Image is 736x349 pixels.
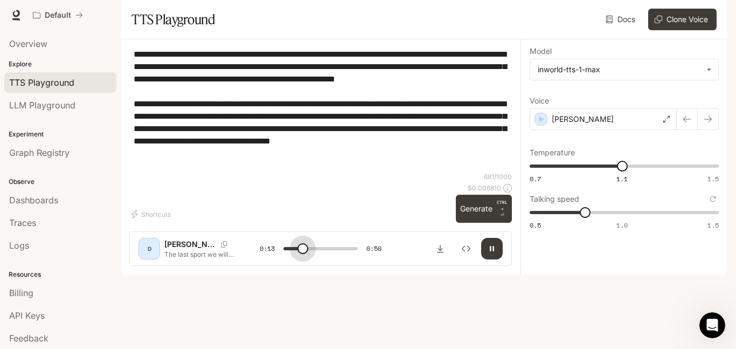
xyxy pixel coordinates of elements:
[28,4,88,26] button: All workspaces
[530,47,552,55] p: Model
[455,238,477,259] button: Inspect
[530,221,541,230] span: 0.5
[530,174,541,183] span: 0.7
[699,312,725,338] iframe: Intercom live chat
[217,241,232,248] button: Copy Voice ID
[456,195,512,223] button: GenerateCTRL +⏎
[616,221,628,230] span: 1.0
[530,195,579,203] p: Talking speed
[707,174,719,183] span: 1.5
[707,193,719,205] button: Reset to default
[538,64,701,75] div: inworld-tts-1-max
[131,9,215,30] h1: TTS Playground
[45,11,71,20] p: Default
[129,206,175,223] button: Shortcuts
[141,240,158,257] div: D
[530,59,718,80] div: inworld-tts-1-max
[260,243,275,254] span: 0:13
[497,199,508,218] p: ⏎
[530,97,549,105] p: Voice
[616,174,628,183] span: 1.1
[648,9,717,30] button: Clone Voice
[164,239,217,250] p: [PERSON_NAME]
[164,250,234,259] p: The last sport we will be talking about is baseball. [PERSON_NAME] Doubleplay invented baseball i...
[530,149,575,156] p: Temperature
[366,243,381,254] span: 0:50
[603,9,640,30] a: Docs
[429,238,451,259] button: Download audio
[497,199,508,212] p: CTRL +
[707,221,719,230] span: 1.5
[552,114,614,125] p: [PERSON_NAME]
